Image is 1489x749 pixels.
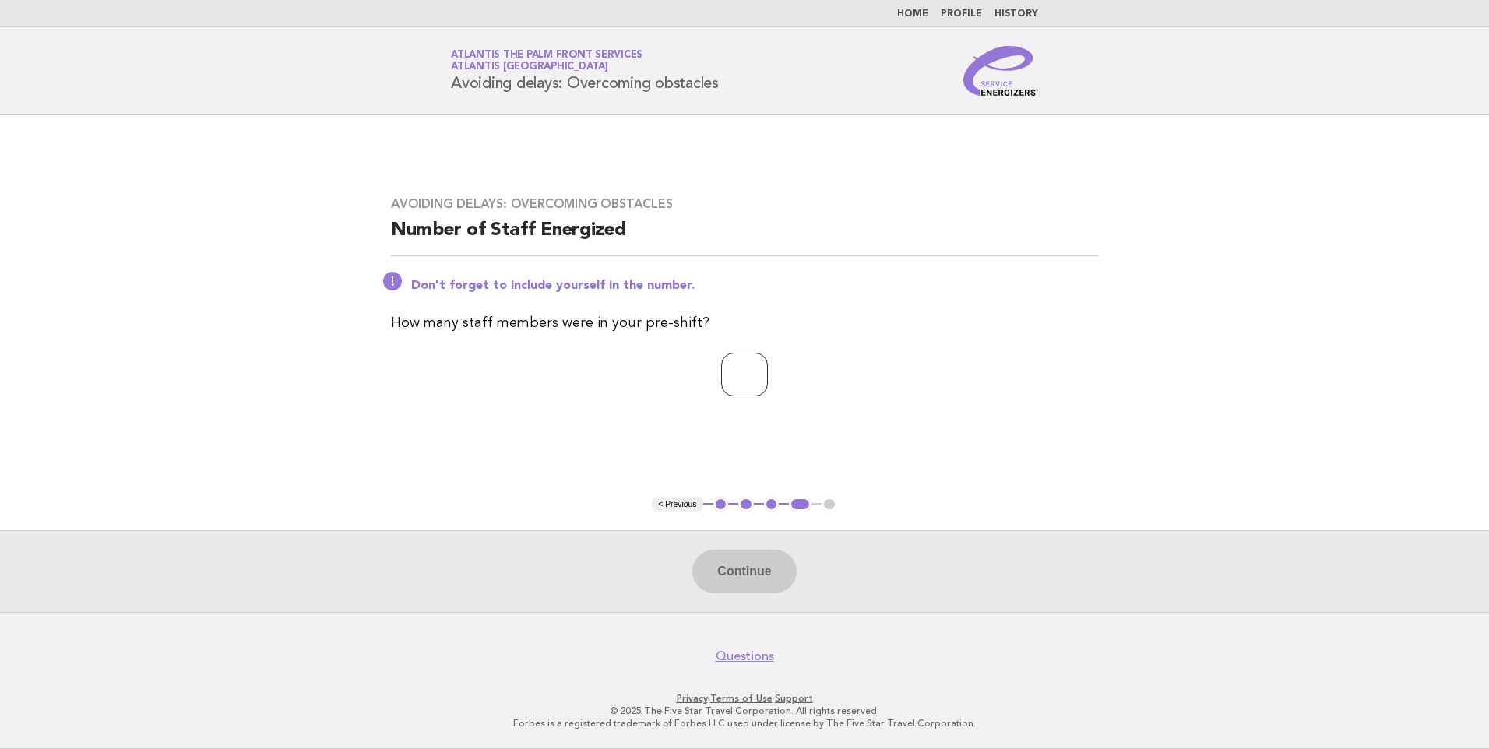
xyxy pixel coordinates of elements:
[391,196,1098,212] h3: Avoiding delays: Overcoming obstacles
[897,9,928,19] a: Home
[677,693,708,704] a: Privacy
[994,9,1038,19] a: History
[738,497,754,512] button: 2
[789,497,811,512] button: 4
[941,9,982,19] a: Profile
[451,51,719,91] h1: Avoiding delays: Overcoming obstacles
[268,692,1221,705] p: · ·
[775,693,813,704] a: Support
[451,62,608,72] span: Atlantis [GEOGRAPHIC_DATA]
[268,717,1221,730] p: Forbes is a registered trademark of Forbes LLC used under license by The Five Star Travel Corpora...
[411,278,1098,294] p: Don't forget to include yourself in the number.
[652,497,702,512] button: < Previous
[963,46,1038,96] img: Service Energizers
[764,497,780,512] button: 3
[268,705,1221,717] p: © 2025 The Five Star Travel Corporation. All rights reserved.
[713,497,729,512] button: 1
[391,312,1098,334] p: How many staff members were in your pre-shift?
[716,649,774,664] a: Questions
[391,218,1098,256] h2: Number of Staff Energized
[451,50,642,72] a: Atlantis The Palm Front ServicesAtlantis [GEOGRAPHIC_DATA]
[710,693,773,704] a: Terms of Use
